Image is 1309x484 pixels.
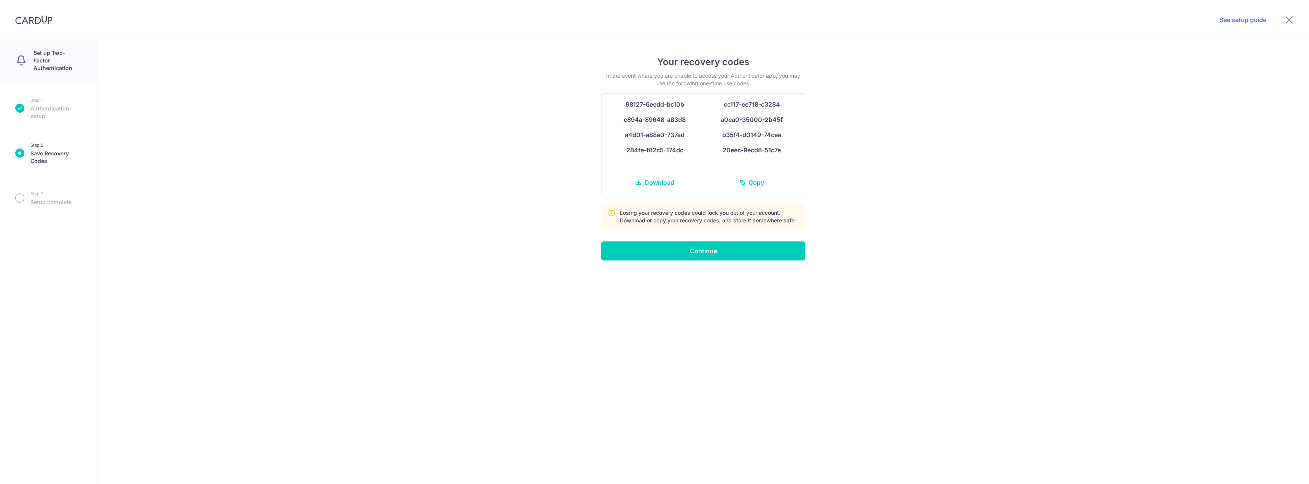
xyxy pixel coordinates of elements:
[30,198,72,206] span: Setup complete
[626,101,684,108] span: 98127-6eedd-bc10b
[30,150,82,165] span: Save Recovery Codes
[30,190,72,198] small: Step 3
[15,15,53,24] img: CardUp
[626,146,683,154] span: 284fe-f82c5-174dc
[601,55,805,69] h4: Your recovery codes
[601,72,805,87] p: In the event where you are unable to access your Authenticator app, you may use the following one...
[708,173,796,192] a: Copy
[724,101,780,108] span: cc117-ee718-c3284
[723,146,781,154] span: 20eec-9ecd8-51c7e
[721,116,783,123] span: a0ea0-35000-2b45f
[30,141,82,149] small: Step 2
[625,131,685,139] span: a4d01-a88a0-737ad
[1260,461,1301,480] iframe: Opens a widget where you can find more information
[30,96,82,104] small: Step 1
[722,131,781,139] span: b35f4-d0149-74cea
[601,241,805,260] input: Continue
[611,173,699,192] a: Download
[620,209,799,224] p: Losing your recovery codes could lock you out of your account. Download or copy your recovery cod...
[624,116,686,123] span: c894a-89648-a83d8
[645,178,674,187] span: Download
[748,178,764,187] span: Copy
[33,49,82,72] p: Set up Two-Factor Authentication
[1220,15,1266,24] a: See setup guide
[30,105,82,120] span: Authentication setup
